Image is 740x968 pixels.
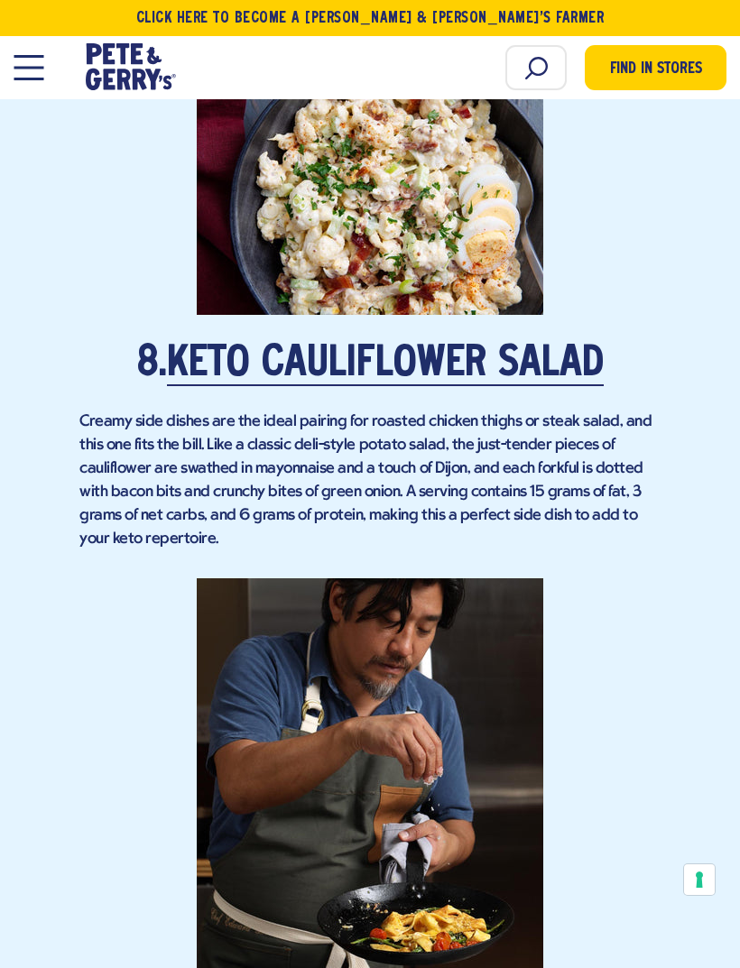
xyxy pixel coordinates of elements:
input: Search [505,45,567,90]
button: Your consent preferences for tracking technologies [684,864,715,895]
a: Keto Cauliflower Salad [167,344,604,386]
h2: 8. [79,342,661,387]
p: Creamy side dishes are the ideal pairing for roasted chicken thighs or steak salad, and this one ... [79,410,661,551]
button: Open Mobile Menu Modal Dialog [14,55,43,80]
span: Find in Stores [610,58,702,82]
a: Find in Stores [585,45,726,90]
